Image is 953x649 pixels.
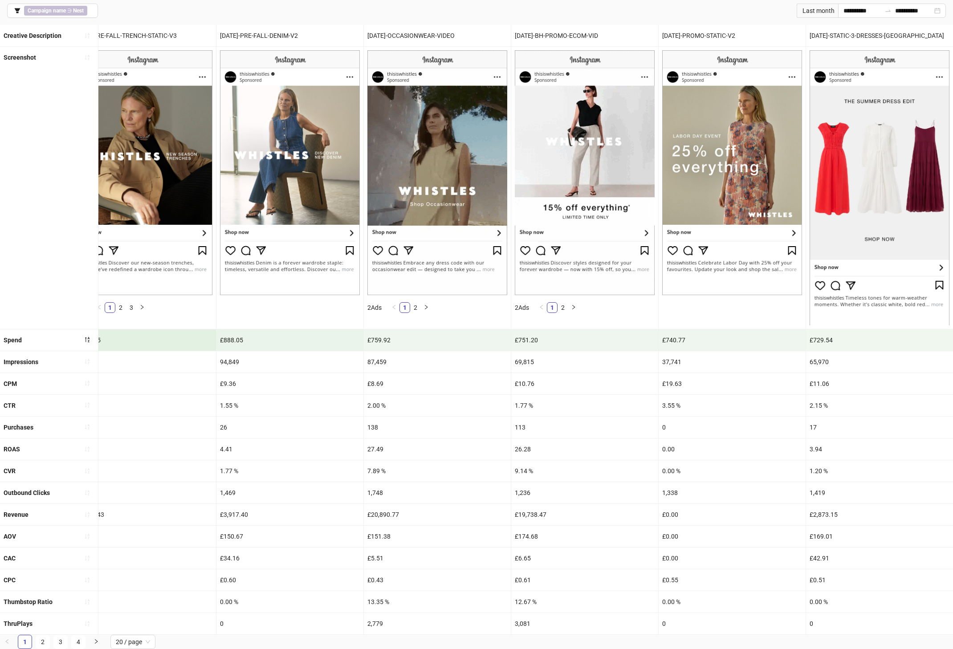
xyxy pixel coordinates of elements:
[364,417,511,438] div: 138
[24,6,87,16] span: ∋
[511,417,658,438] div: 113
[84,577,90,583] span: sort-ascending
[806,460,953,482] div: 1.20 %
[410,302,421,313] li: 2
[216,526,363,547] div: £150.67
[54,635,67,649] a: 3
[421,302,432,313] li: Next Page
[399,302,410,313] li: 1
[4,402,16,409] b: CTR
[364,373,511,394] div: £8.69
[4,639,10,644] span: left
[216,438,363,460] div: 4.41
[89,635,103,649] button: right
[84,490,90,496] span: sort-ascending
[71,635,86,649] li: 4
[216,25,363,46] div: [DATE]-PRE-FALL-DENIM-V2
[364,460,511,482] div: 7.89 %
[4,380,17,387] b: CPM
[558,302,568,313] li: 2
[659,351,806,373] div: 37,741
[216,591,363,612] div: 0.00 %
[400,303,410,312] a: 1
[216,569,363,591] div: £0.60
[69,438,216,460] div: 18.37
[18,635,32,649] a: 1
[364,548,511,569] div: £5.51
[411,303,420,312] a: 2
[364,613,511,634] div: 2,779
[806,613,953,634] div: 0
[69,329,216,351] div: £1,086.05
[659,613,806,634] div: 0
[53,635,68,649] li: 3
[4,598,53,605] b: Thumbstop Ratio
[389,302,399,313] li: Previous Page
[806,526,953,547] div: £169.01
[105,303,115,312] a: 1
[364,591,511,612] div: 13.35 %
[36,635,50,649] li: 2
[216,417,363,438] div: 26
[84,32,90,39] span: sort-ascending
[4,576,16,584] b: CPC
[4,489,50,496] b: Outbound Clicks
[69,417,216,438] div: 121
[69,460,216,482] div: 4.46 %
[69,613,216,634] div: 0
[515,304,529,311] span: 2 Ads
[115,302,126,313] li: 2
[84,402,90,408] span: sort-ascending
[69,395,216,416] div: 2.26 %
[515,50,655,295] img: Screenshot 6899449255131
[84,54,90,61] span: sort-ascending
[4,358,38,365] b: Impressions
[69,569,216,591] div: £0.40
[4,32,61,39] b: Creative Description
[84,621,90,627] span: sort-ascending
[69,526,216,547] div: £164.85
[4,54,36,61] b: Screenshot
[216,351,363,373] div: 94,849
[105,302,115,313] li: 1
[110,635,155,649] div: Page Size
[884,7,892,14] span: swap-right
[539,304,544,310] span: left
[216,329,363,351] div: £888.05
[4,446,20,453] b: ROAS
[364,504,511,525] div: £20,890.77
[806,329,953,351] div: £729.54
[364,329,511,351] div: £759.92
[659,25,806,46] div: [DATE]-PROMO-STATIC-V2
[4,467,16,475] b: CVR
[571,304,576,310] span: right
[511,25,658,46] div: [DATE]-BH-PROMO-ECOM-VID
[84,511,90,518] span: sort-ascending
[659,504,806,525] div: £0.00
[94,302,105,313] button: left
[806,482,953,503] div: 1,419
[69,482,216,503] div: 2,715
[659,438,806,460] div: 0.00
[511,351,658,373] div: 69,815
[659,417,806,438] div: 0
[806,373,953,394] div: £11.06
[511,373,658,394] div: £10.76
[511,591,658,612] div: 12.67 %
[797,4,838,18] div: Last month
[364,395,511,416] div: 2.00 %
[806,438,953,460] div: 3.94
[659,395,806,416] div: 3.55 %
[4,511,29,518] b: Revenue
[511,395,658,416] div: 1.77 %
[547,302,558,313] li: 1
[4,533,16,540] b: AOV
[94,639,99,644] span: right
[659,460,806,482] div: 0.00 %
[659,482,806,503] div: 1,338
[84,380,90,386] span: sort-ascending
[511,613,658,634] div: 3,081
[73,8,84,14] b: Nest
[14,8,20,14] span: filter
